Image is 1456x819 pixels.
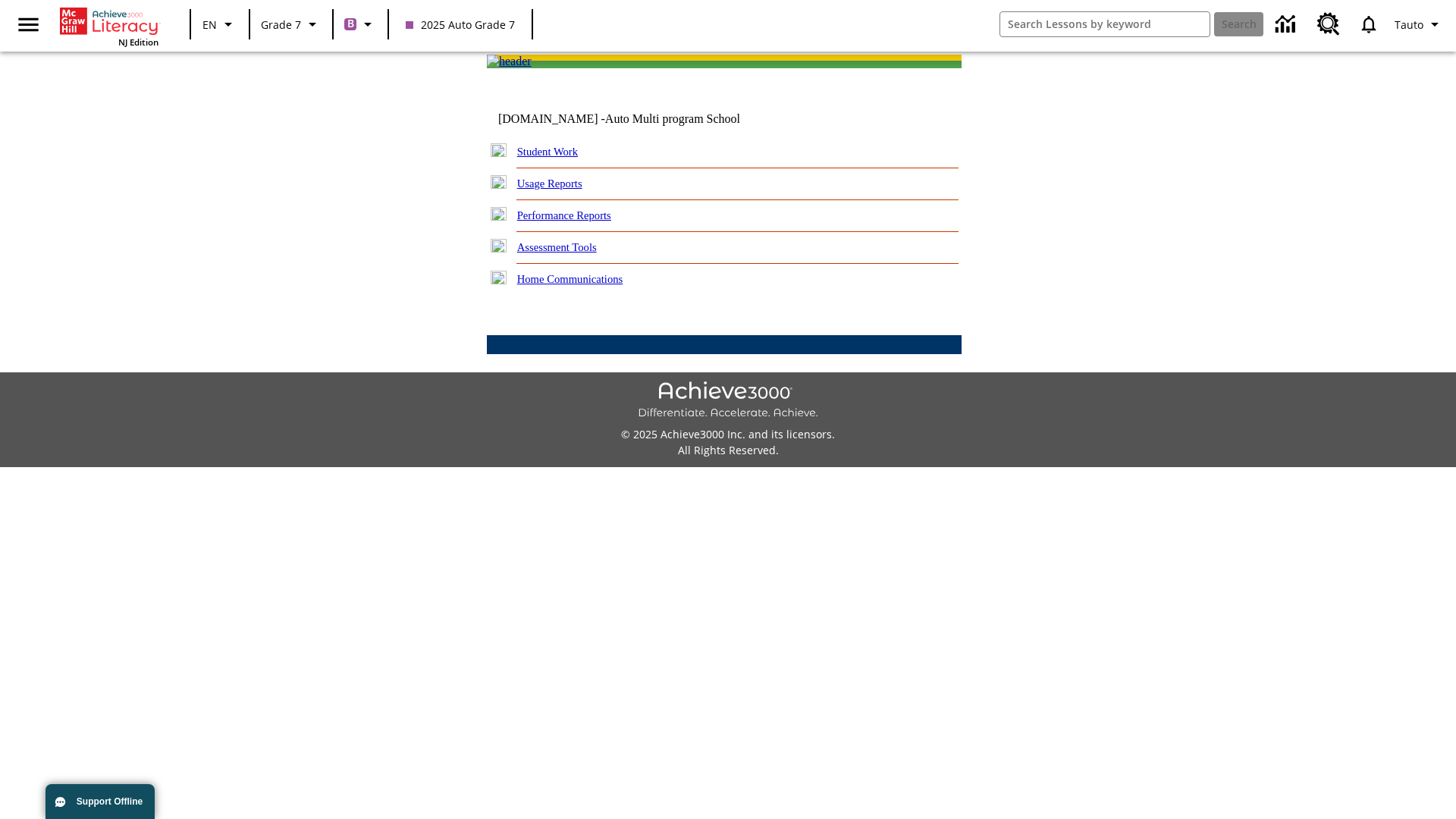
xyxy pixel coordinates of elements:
img: header [487,55,532,68]
span: Support Offline [77,796,143,807]
button: Language: EN, Select a language [196,11,244,38]
img: plus.gif [491,143,507,157]
img: plus.gif [491,175,507,189]
img: plus.gif [491,271,507,284]
span: NJ Edition [118,36,158,48]
button: Open side menu [6,2,51,47]
nobr: Auto Multi program School [605,112,740,125]
img: plus.gif [491,207,507,221]
img: plus.gif [491,239,507,253]
a: Notifications [1349,5,1389,44]
button: Grade: Grade 7, Select a grade [255,11,328,38]
span: B [347,14,354,33]
img: Achieve3000 Differentiate Accelerate Achieve [638,381,818,420]
a: Assessment Tools [517,241,597,253]
a: Resource Center, Will open in new tab [1308,4,1349,45]
input: search field [1000,12,1210,36]
span: 2025 Auto Grade 7 [406,17,515,33]
span: Tauto [1395,17,1423,33]
div: Home [60,5,158,48]
a: Home Communications [517,273,623,285]
a: Usage Reports [517,177,582,190]
span: EN [202,17,217,33]
span: Grade 7 [261,17,301,33]
button: Profile/Settings [1389,11,1450,38]
a: Student Work [517,146,578,158]
button: Boost Class color is purple. Change class color [338,11,383,38]
a: Performance Reports [517,209,611,221]
td: [DOMAIN_NAME] - [498,112,777,126]
a: Data Center [1266,4,1308,45]
button: Support Offline [45,784,155,819]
